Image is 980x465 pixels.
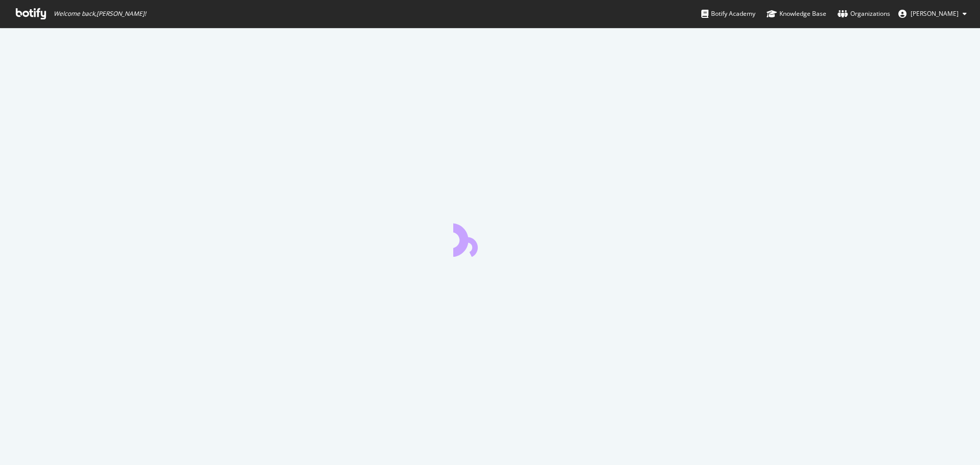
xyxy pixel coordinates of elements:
[701,9,755,19] div: Botify Academy
[453,220,527,257] div: animation
[838,9,890,19] div: Organizations
[911,9,959,18] span: Steven De Moor
[890,6,975,22] button: [PERSON_NAME]
[767,9,826,19] div: Knowledge Base
[54,10,146,18] span: Welcome back, [PERSON_NAME] !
